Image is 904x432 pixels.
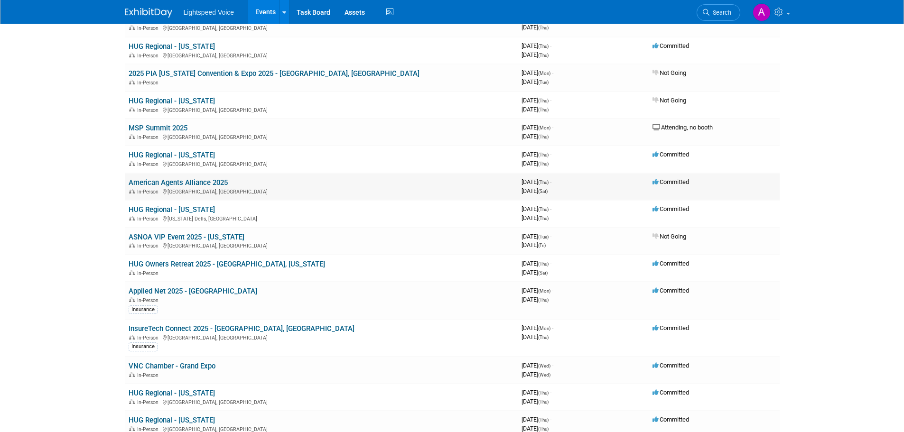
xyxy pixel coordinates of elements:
span: [DATE] [522,214,549,221]
span: [DATE] [522,178,551,185]
div: [GEOGRAPHIC_DATA], [GEOGRAPHIC_DATA] [129,398,514,405]
span: (Tue) [538,234,549,239]
a: Search [697,4,740,21]
img: In-Person Event [129,161,135,166]
span: In-Person [137,372,161,378]
span: Committed [652,205,689,212]
span: In-Person [137,25,161,31]
a: HUG Regional - [US_STATE] [129,151,215,159]
span: Committed [652,287,689,294]
span: - [552,124,553,131]
div: [GEOGRAPHIC_DATA], [GEOGRAPHIC_DATA] [129,333,514,341]
span: - [550,178,551,185]
div: Insurance [129,342,158,351]
span: - [550,260,551,267]
span: - [552,287,553,294]
span: (Thu) [538,25,549,30]
div: [GEOGRAPHIC_DATA], [GEOGRAPHIC_DATA] [129,160,514,167]
span: [DATE] [522,296,549,303]
span: In-Person [137,216,161,222]
span: In-Person [137,53,161,59]
a: HUG Regional - [US_STATE] [129,42,215,51]
span: [DATE] [522,78,549,85]
img: In-Person Event [129,270,135,275]
span: Not Going [652,69,686,76]
img: In-Person Event [129,335,135,340]
span: - [550,42,551,49]
span: - [550,205,551,212]
span: [DATE] [522,97,551,104]
span: (Mon) [538,71,550,76]
a: American Agents Alliance 2025 [129,178,228,187]
span: [DATE] [522,241,546,248]
span: (Wed) [538,372,550,377]
span: [DATE] [522,362,553,369]
span: [DATE] [522,333,549,340]
img: In-Person Event [129,80,135,84]
span: - [550,233,551,240]
span: (Thu) [538,399,549,404]
div: [GEOGRAPHIC_DATA], [GEOGRAPHIC_DATA] [129,24,514,31]
div: [GEOGRAPHIC_DATA], [GEOGRAPHIC_DATA] [129,51,514,59]
span: [DATE] [522,133,549,140]
a: HUG Regional - [US_STATE] [129,97,215,105]
span: [DATE] [522,187,548,194]
span: [DATE] [522,124,553,131]
span: [DATE] [522,398,549,405]
span: (Wed) [538,363,550,368]
img: In-Person Event [129,372,135,377]
span: (Sat) [538,189,548,194]
div: [GEOGRAPHIC_DATA], [GEOGRAPHIC_DATA] [129,187,514,195]
span: [DATE] [522,260,551,267]
span: [DATE] [522,51,549,58]
span: Committed [652,362,689,369]
span: In-Person [137,80,161,86]
span: Committed [652,42,689,49]
span: (Tue) [538,80,549,85]
span: Not Going [652,97,686,104]
span: In-Person [137,297,161,303]
span: (Thu) [538,161,549,166]
span: - [552,69,553,76]
a: MSP Summit 2025 [129,124,187,132]
span: (Thu) [538,53,549,58]
span: - [550,389,551,396]
span: - [550,416,551,423]
span: Committed [652,260,689,267]
img: In-Person Event [129,216,135,221]
span: [DATE] [522,24,549,31]
span: In-Person [137,335,161,341]
span: (Thu) [538,152,549,157]
div: Insurance [129,305,158,314]
span: [DATE] [522,371,550,378]
span: Committed [652,178,689,185]
span: (Thu) [538,297,549,303]
span: In-Person [137,161,161,167]
span: [DATE] [522,160,549,167]
span: (Sat) [538,270,548,276]
span: - [550,151,551,158]
img: In-Person Event [129,297,135,302]
span: Committed [652,416,689,423]
span: (Thu) [538,134,549,139]
span: (Thu) [538,426,549,432]
span: (Mon) [538,288,550,294]
img: In-Person Event [129,53,135,57]
img: Andrew Chlebina [753,3,771,21]
span: (Fri) [538,243,546,248]
div: [GEOGRAPHIC_DATA], [GEOGRAPHIC_DATA] [129,241,514,249]
span: In-Person [137,134,161,140]
a: HUG Regional - [US_STATE] [129,416,215,424]
img: In-Person Event [129,189,135,193]
img: In-Person Event [129,426,135,431]
span: (Thu) [538,107,549,112]
img: In-Person Event [129,399,135,404]
div: [US_STATE] Dells, [GEOGRAPHIC_DATA] [129,214,514,222]
span: In-Person [137,399,161,405]
span: (Thu) [538,261,549,267]
span: [DATE] [522,151,551,158]
img: In-Person Event [129,243,135,248]
span: (Thu) [538,44,549,49]
span: Committed [652,151,689,158]
span: [DATE] [522,287,553,294]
